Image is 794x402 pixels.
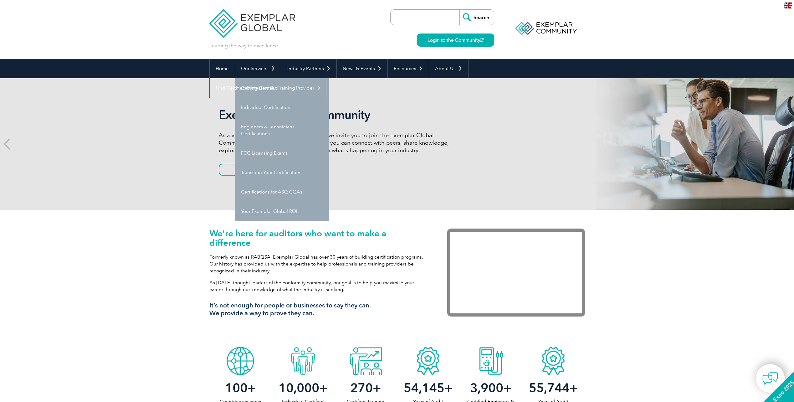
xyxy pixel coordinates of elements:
a: Our Services [235,59,281,78]
a: Resources [388,59,429,78]
h2: + [334,383,397,393]
h2: Exemplar Global Community [219,108,453,122]
h2: + [272,383,334,393]
span: 100 [225,380,248,395]
a: News & Events [337,59,387,78]
h2: + [209,383,272,393]
a: FCC Licensing Exams [235,143,329,163]
img: contact-chat.png [762,371,778,386]
h3: It’s not enough for people or businesses to say they can. We provide a way to prove they can. [209,301,428,317]
a: Engineers & Technicians Certifications [235,117,329,143]
a: Join Now [219,164,278,176]
span: 55,744 [529,380,570,395]
iframe: Exemplar Global: Working together to make a difference [447,229,585,317]
h2: + [397,383,459,393]
p: As [DATE] thought leaders of the conformity community, our goal is to help you maximize your care... [209,279,428,293]
p: Leading the way to excellence [209,42,278,49]
a: Home [210,59,235,78]
a: About Us [429,59,468,78]
img: open_square.png [480,38,484,42]
a: Find Certified Professional / Training Provider [210,78,327,98]
p: As a valued member of Exemplar Global, we invite you to join the Exemplar Global Community—a fun,... [219,131,453,154]
span: 270 [350,380,373,395]
span: 10,000 [279,380,319,395]
a: Login to the Community [417,33,494,47]
h2: + [459,383,522,393]
p: Formerly known as RABQSA, Exemplar Global has over 30 years of building certification programs. O... [209,254,428,274]
h2: + [522,383,585,393]
a: Industry Partners [281,59,336,78]
a: Your Exemplar Global ROI [235,202,329,221]
a: Transition Your Certification [235,163,329,182]
input: Search [459,10,494,25]
img: en [784,3,792,8]
h1: We’re here for auditors who want to make a difference [209,229,428,247]
a: Certifications for ASQ CQAs [235,182,329,202]
span: 3,900 [470,380,503,395]
a: Individual Certifications [235,98,329,117]
span: 54,145 [404,380,444,395]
